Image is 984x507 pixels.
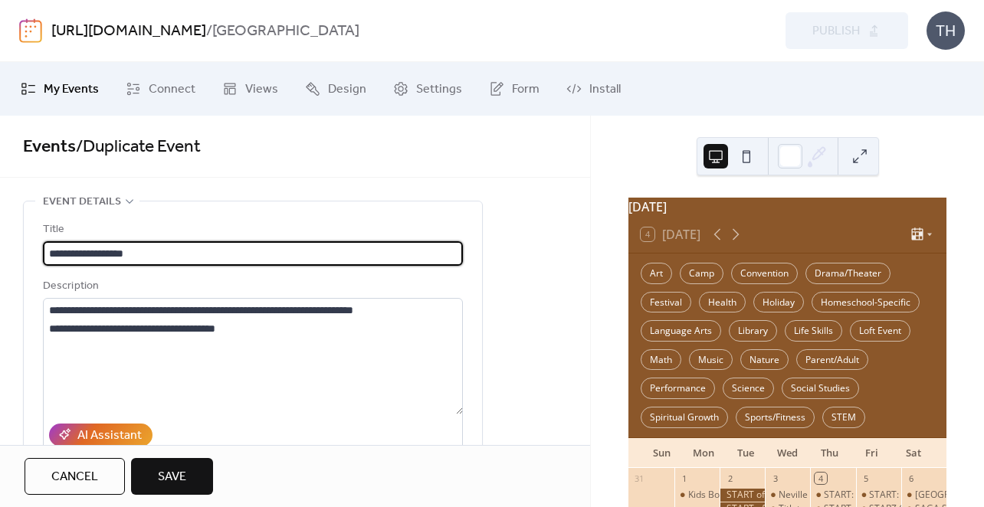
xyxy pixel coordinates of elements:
span: Form [512,80,540,99]
a: Settings [382,68,474,110]
button: Save [131,458,213,495]
div: START of Green Bay YMCA Classes: SEPTEMBER Session [720,489,765,502]
div: Fri [851,438,893,469]
div: 4 [815,473,826,484]
div: STEM [822,407,865,428]
div: Kids Bowl Free: Buzz Social [674,489,720,502]
span: Event details [43,193,121,211]
div: START: Hands on Deck - SLOYD [856,489,901,502]
div: Camp [680,263,723,284]
a: Install [555,68,632,110]
span: Views [245,80,278,99]
a: Form [477,68,551,110]
div: Sun [641,438,683,469]
div: Performance [641,378,715,399]
span: Connect [149,80,195,99]
div: Holiday [753,292,804,313]
div: Science [723,378,774,399]
div: Art [641,263,672,284]
div: 3 [769,473,781,484]
div: Convention [731,263,798,284]
div: Parent/Adult [796,349,868,371]
a: Views [211,68,290,110]
a: Connect [114,68,207,110]
div: Sat [892,438,934,469]
div: Tue [725,438,767,469]
a: Events [23,130,76,164]
div: TH [927,11,965,50]
span: Design [328,80,366,99]
div: Music [689,349,733,371]
div: Sports/Fitness [736,407,815,428]
a: [URL][DOMAIN_NAME] [51,17,206,46]
span: Settings [416,80,462,99]
div: Neville Public Museum: Explorer [DATE] [779,489,948,502]
div: Homeschool-Specific [812,292,920,313]
div: Social Studies [782,378,859,399]
div: Loft Event [850,320,910,342]
div: START: Green Bay YMCA Homeschool LEGO Engineering Lab [810,489,855,502]
div: 5 [861,473,872,484]
div: 1 [679,473,690,484]
a: Design [294,68,378,110]
span: My Events [44,80,99,99]
span: Save [158,468,186,486]
div: AI Assistant [77,427,142,445]
div: Spiritual Growth [641,407,728,428]
div: Drama/Theater [805,263,891,284]
div: Festival [641,292,691,313]
div: Description [43,277,460,296]
span: / Duplicate Event [76,130,201,164]
div: Bridge Point Church: Family Fun Fest [901,489,946,502]
div: Neville Public Museum: Explorer Wednesday [765,489,810,502]
img: logo [19,18,42,43]
a: My Events [9,68,110,110]
span: Install [589,80,621,99]
div: Library [729,320,777,342]
div: 31 [633,473,645,484]
div: Thu [809,438,851,469]
button: AI Assistant [49,424,153,446]
div: Language Arts [641,320,721,342]
div: Wed [766,438,809,469]
div: Nature [740,349,789,371]
div: Life Skills [785,320,842,342]
div: Math [641,349,681,371]
div: 6 [906,473,917,484]
div: Title [43,221,460,239]
div: 2 [724,473,736,484]
span: Cancel [51,468,98,486]
div: Health [699,292,746,313]
div: [DATE] [628,198,946,216]
div: Kids Bowl Free: Buzz Social [688,489,803,502]
button: Cancel [25,458,125,495]
b: / [206,17,212,46]
b: [GEOGRAPHIC_DATA] [212,17,359,46]
div: Mon [683,438,725,469]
